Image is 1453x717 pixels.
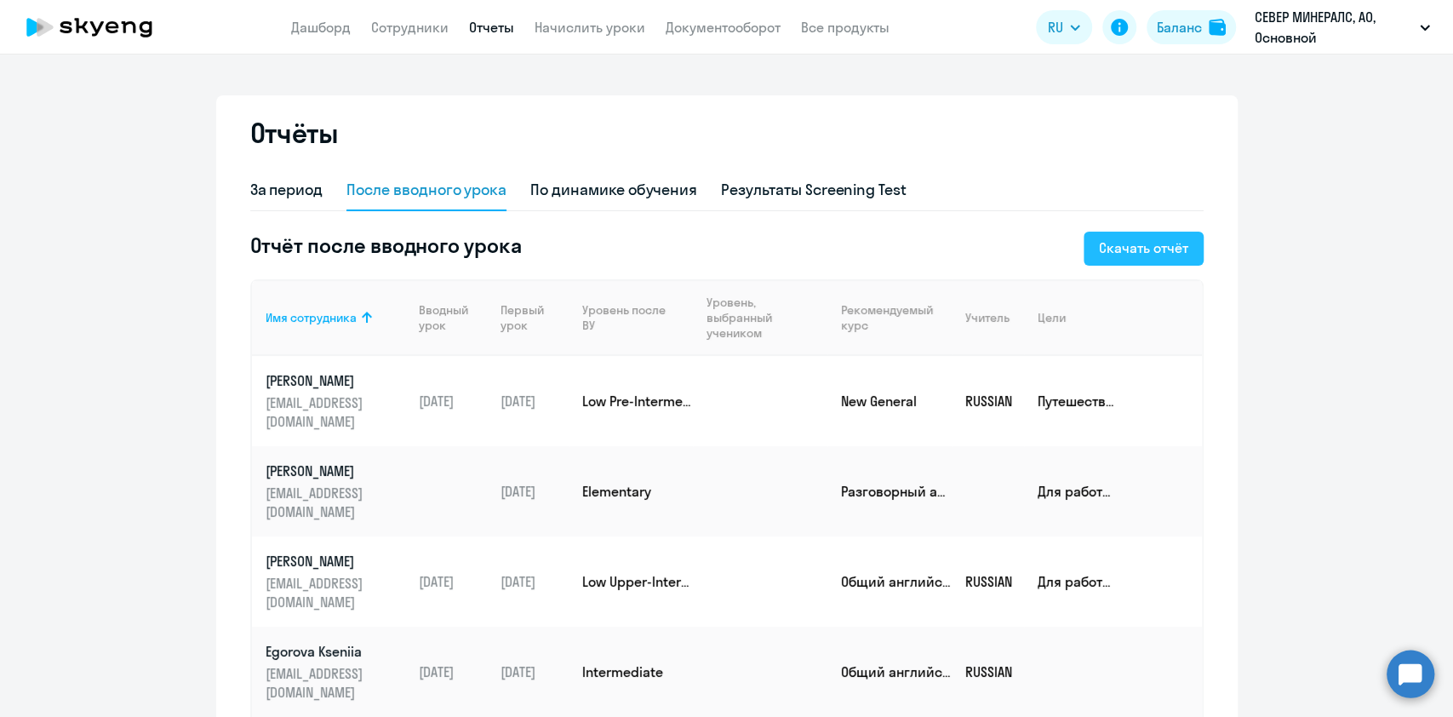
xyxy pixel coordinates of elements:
[291,19,351,36] a: Дашборд
[841,302,938,333] div: Рекомендуемый курс
[706,295,816,341] div: Уровень, выбранный учеником
[266,310,357,325] div: Имя сотрудника
[1036,10,1092,44] button: RU
[419,663,487,681] p: [DATE]
[266,393,405,431] p: [EMAIL_ADDRESS][DOMAIN_NAME]
[1038,310,1066,325] div: Цели
[419,302,487,333] div: Вводный урок
[801,19,890,36] a: Все продукты
[841,482,952,501] p: Разговорный английский
[569,446,693,536] td: Elementary
[841,663,952,681] p: Общий английский
[1038,392,1118,410] p: Путешествия - Общаться с местными в путешествиях; Для себя - саморазвитие, чтобы быть образованны...
[1038,482,1118,501] p: Для работы, Читать проф./научную литературу
[266,371,405,431] a: [PERSON_NAME][EMAIL_ADDRESS][DOMAIN_NAME]
[266,552,405,611] a: [PERSON_NAME][EMAIL_ADDRESS][DOMAIN_NAME]
[706,295,827,341] div: Уровень, выбранный учеником
[266,371,405,390] p: [PERSON_NAME]
[501,572,569,591] p: [DATE]
[266,462,405,521] a: [PERSON_NAME][EMAIL_ADDRESS][DOMAIN_NAME]
[266,642,405,702] a: Egorova Kseniia[EMAIL_ADDRESS][DOMAIN_NAME]
[841,572,952,591] p: Общий английский
[266,642,405,661] p: Egorova Kseniia
[569,356,693,446] td: Low Pre-Intermediate
[1209,19,1226,36] img: balance
[250,232,522,259] h5: Отчёт после вводного урока
[569,536,693,627] td: Low Upper-Intermediate
[965,310,1010,325] div: Учитель
[530,179,697,201] div: По динамике обучения
[952,536,1024,627] td: RUSSIAN
[569,627,693,717] td: Intermediate
[266,552,405,571] p: [PERSON_NAME]
[266,484,405,521] p: [EMAIL_ADDRESS][DOMAIN_NAME]
[266,462,405,480] p: [PERSON_NAME]
[1038,310,1188,325] div: Цели
[1157,17,1202,37] div: Баланс
[1084,232,1204,266] button: Скачать отчёт
[952,356,1024,446] td: RUSSIAN
[1147,10,1236,44] button: Балансbalance
[582,302,678,333] div: Уровень после ВУ
[419,572,487,591] p: [DATE]
[1099,238,1188,258] div: Скачать отчёт
[419,392,487,410] p: [DATE]
[841,302,952,333] div: Рекомендуемый курс
[501,392,569,410] p: [DATE]
[1048,17,1063,37] span: RU
[266,574,405,611] p: [EMAIL_ADDRESS][DOMAIN_NAME]
[266,664,405,702] p: [EMAIL_ADDRESS][DOMAIN_NAME]
[501,302,569,333] div: Первый урок
[419,302,475,333] div: Вводный урок
[666,19,781,36] a: Документооборот
[952,627,1024,717] td: RUSSIAN
[250,116,339,150] h2: Отчёты
[469,19,514,36] a: Отчеты
[266,310,405,325] div: Имя сотрудника
[535,19,645,36] a: Начислить уроки
[1038,572,1118,591] p: Для работы, Для путешествий, Для себя
[1246,7,1439,48] button: СЕВЕР МИНЕРАЛС, АО, Основной
[501,482,569,501] p: [DATE]
[250,179,323,201] div: За период
[965,310,1024,325] div: Учитель
[501,663,569,681] p: [DATE]
[1255,7,1413,48] p: СЕВЕР МИНЕРАЛС, АО, Основной
[841,392,952,410] p: New General
[582,302,693,333] div: Уровень после ВУ
[501,302,556,333] div: Первый урок
[346,179,506,201] div: После вводного урока
[721,179,907,201] div: Результаты Screening Test
[371,19,449,36] a: Сотрудники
